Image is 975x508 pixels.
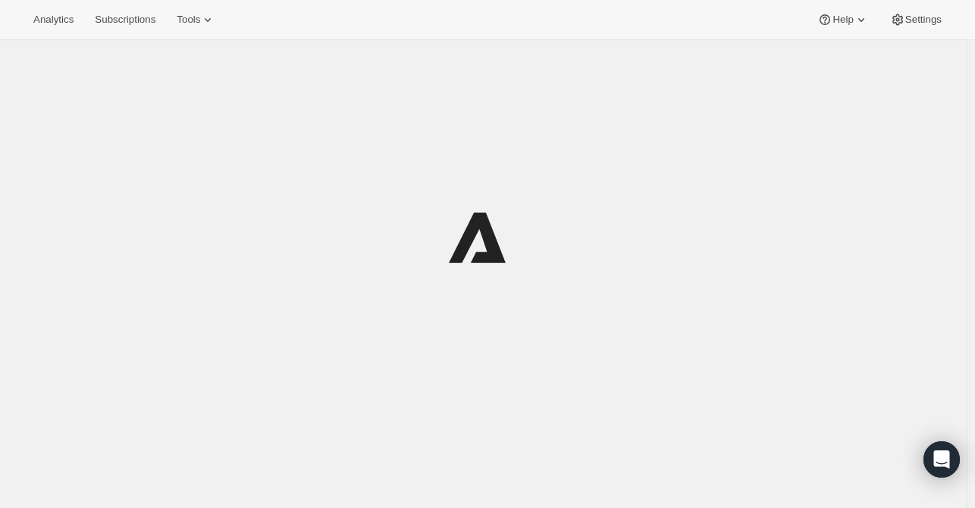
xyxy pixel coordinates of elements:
button: Analytics [24,9,83,30]
span: Analytics [33,14,74,26]
div: Open Intercom Messenger [923,441,960,478]
button: Help [808,9,877,30]
button: Subscriptions [86,9,165,30]
span: Settings [905,14,942,26]
button: Tools [168,9,224,30]
button: Settings [881,9,951,30]
span: Subscriptions [95,14,155,26]
span: Help [832,14,853,26]
span: Tools [177,14,200,26]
